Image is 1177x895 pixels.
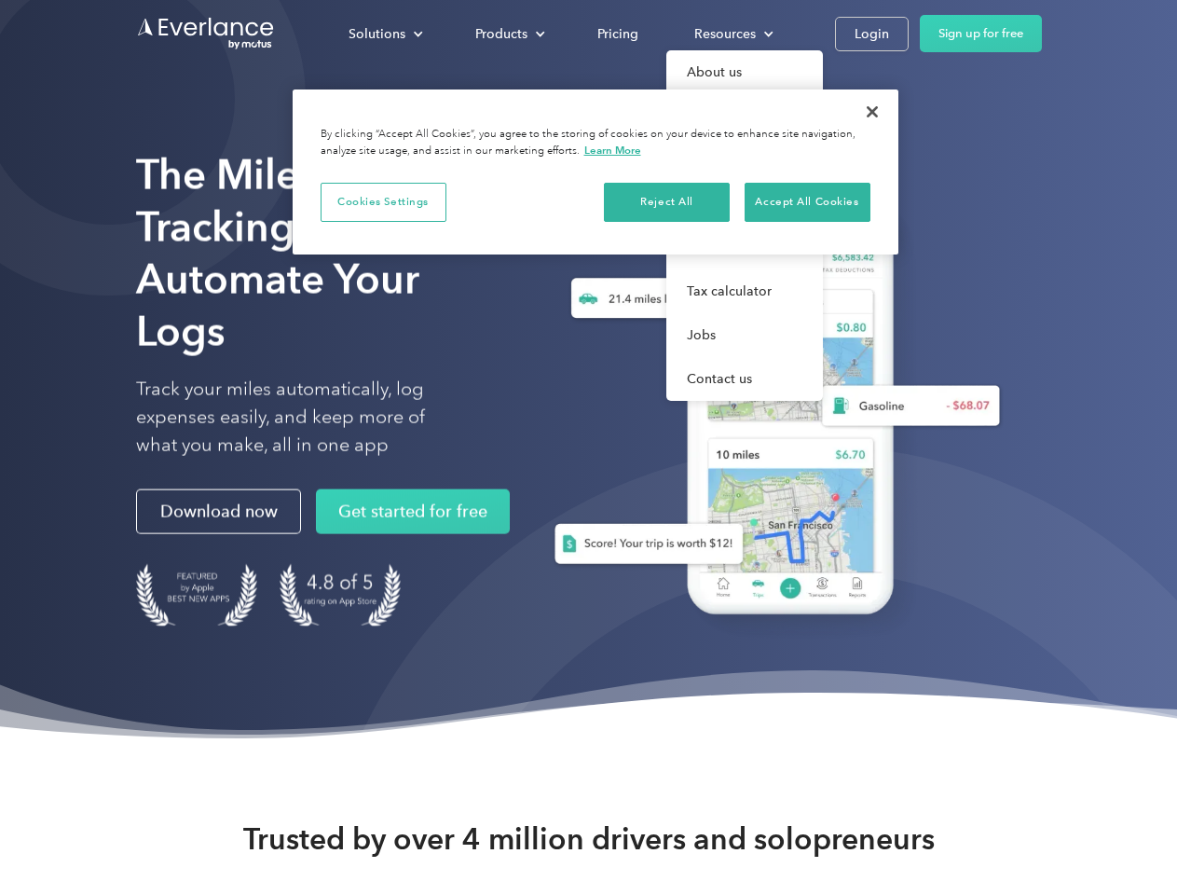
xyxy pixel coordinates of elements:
[136,16,276,51] a: Go to homepage
[920,15,1042,52] a: Sign up for free
[280,564,401,626] img: 4.9 out of 5 stars on the app store
[666,50,823,94] a: About us
[136,564,257,626] img: Badge for Featured by Apple Best New Apps
[321,127,870,159] div: By clicking “Accept All Cookies”, you agree to the storing of cookies on your device to enhance s...
[666,357,823,401] a: Contact us
[597,22,638,46] div: Pricing
[136,489,301,534] a: Download now
[579,18,657,50] a: Pricing
[475,22,527,46] div: Products
[666,50,823,401] nav: Resources
[694,22,756,46] div: Resources
[321,183,446,222] button: Cookies Settings
[316,489,510,534] a: Get started for free
[604,183,730,222] button: Reject All
[666,269,823,313] a: Tax calculator
[136,376,469,460] p: Track your miles automatically, log expenses easily, and keep more of what you make, all in one app
[525,177,1015,642] img: Everlance, mileage tracker app, expense tracking app
[243,820,935,858] strong: Trusted by over 4 million drivers and solopreneurs
[855,22,889,46] div: Login
[745,183,870,222] button: Accept All Cookies
[293,89,898,255] div: Privacy
[676,18,788,50] div: Resources
[666,313,823,357] a: Jobs
[457,18,560,50] div: Products
[852,91,893,132] button: Close
[349,22,405,46] div: Solutions
[835,17,909,51] a: Login
[584,144,641,157] a: More information about your privacy, opens in a new tab
[330,18,438,50] div: Solutions
[293,89,898,255] div: Cookie banner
